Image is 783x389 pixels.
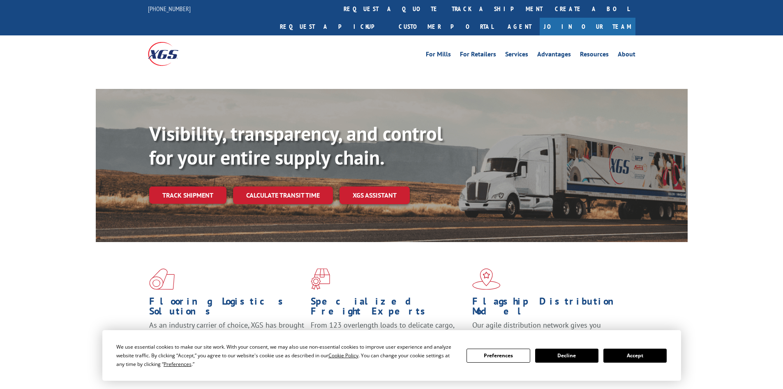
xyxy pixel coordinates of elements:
div: We use essential cookies to make our site work. With your consent, we may also use non-essential ... [116,342,457,368]
img: xgs-icon-total-supply-chain-intelligence-red [149,268,175,290]
h1: Flooring Logistics Solutions [149,296,305,320]
h1: Specialized Freight Experts [311,296,466,320]
p: From 123 overlength loads to delicate cargo, our experienced staff knows the best way to move you... [311,320,466,357]
a: Join Our Team [540,18,635,35]
img: xgs-icon-flagship-distribution-model-red [472,268,501,290]
a: Resources [580,51,609,60]
a: Request a pickup [274,18,393,35]
a: Customer Portal [393,18,499,35]
span: As an industry carrier of choice, XGS has brought innovation and dedication to flooring logistics... [149,320,304,349]
a: Services [505,51,528,60]
a: Track shipment [149,186,226,204]
button: Preferences [467,349,530,363]
span: Our agile distribution network gives you nationwide inventory management on demand. [472,320,624,340]
a: For Mills [426,51,451,60]
a: [PHONE_NUMBER] [148,5,191,13]
a: Advantages [537,51,571,60]
span: Cookie Policy [328,352,358,359]
a: For Retailers [460,51,496,60]
a: Calculate transit time [233,186,333,204]
h1: Flagship Distribution Model [472,296,628,320]
button: Accept [603,349,667,363]
a: XGS ASSISTANT [340,186,410,204]
span: Preferences [164,361,192,368]
b: Visibility, transparency, and control for your entire supply chain. [149,121,443,170]
a: Agent [499,18,540,35]
img: xgs-icon-focused-on-flooring-red [311,268,330,290]
a: About [618,51,635,60]
button: Decline [535,349,598,363]
div: Cookie Consent Prompt [102,330,681,381]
